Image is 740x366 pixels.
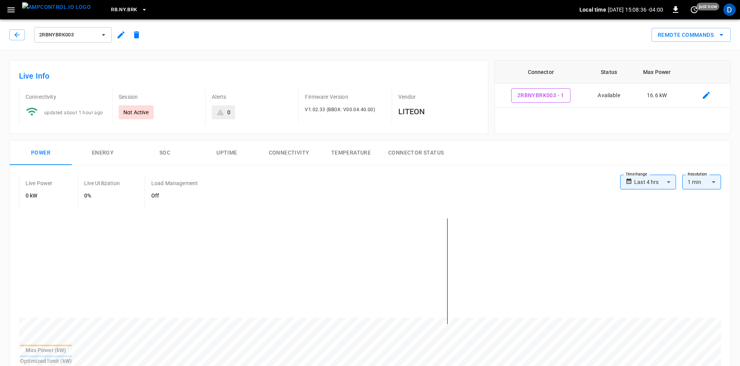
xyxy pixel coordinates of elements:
[44,110,103,115] span: updated about 1 hour ago
[151,192,198,200] h6: Off
[119,93,199,101] p: Session
[22,2,91,12] img: ampcontrol.io logo
[305,107,375,112] span: V1.02.33 (BBOX: V00.04.40.00)
[320,141,382,165] button: Temperature
[108,2,150,17] button: RB.NY.BRK
[652,28,731,42] div: remote commands options
[227,108,230,116] div: 0
[196,141,258,165] button: Uptime
[723,3,736,16] div: profile-icon
[84,179,120,187] p: Live Utilization
[134,141,196,165] button: SOC
[26,93,106,101] p: Connectivity
[587,84,631,108] td: Available
[123,108,149,116] p: Not Active
[382,141,450,165] button: Connector Status
[631,60,683,84] th: Max Power
[84,192,120,200] h6: 0%
[10,141,72,165] button: Power
[34,27,112,43] button: 2RBNYBRK003
[305,93,385,101] p: Firmware Version
[398,105,479,118] h6: LITEON
[579,6,606,14] p: Local time
[652,28,731,42] button: Remote Commands
[682,175,721,189] div: 1 min
[258,141,320,165] button: Connectivity
[631,84,683,108] td: 16.6 kW
[111,5,137,14] span: RB.NY.BRK
[697,3,719,10] span: just now
[511,88,571,103] button: 2RBNYBRK003 - 1
[587,60,631,84] th: Status
[634,175,676,189] div: Last 4 hrs
[212,93,292,101] p: Alerts
[151,179,198,187] p: Load Management
[398,93,479,101] p: Vendor
[608,6,663,14] p: [DATE] 15:08:36 -04:00
[626,171,647,177] label: Time Range
[495,60,587,84] th: Connector
[688,3,700,16] button: set refresh interval
[39,31,97,40] span: 2RBNYBRK003
[26,192,53,200] h6: 0 kW
[72,141,134,165] button: Energy
[495,60,730,108] table: connector table
[26,179,53,187] p: Live Power
[19,70,479,82] h6: Live Info
[688,171,707,177] label: Resolution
